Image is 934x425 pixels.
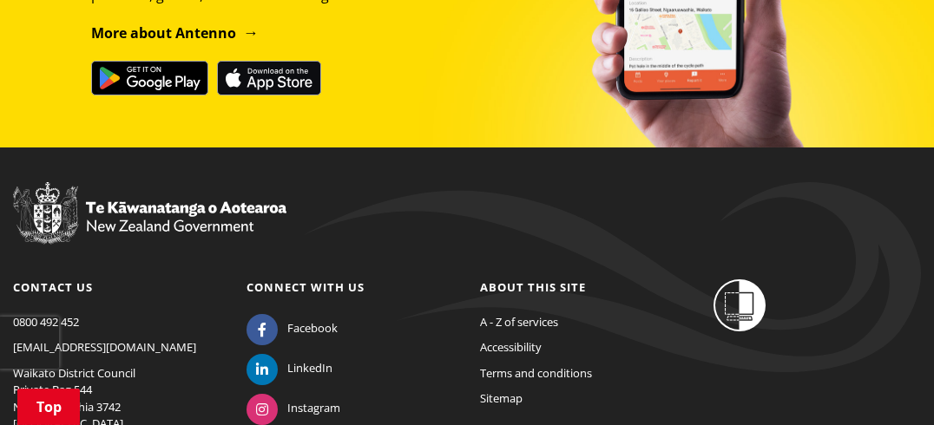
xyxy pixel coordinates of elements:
span: Instagram [287,400,340,417]
img: Download on the App Store [217,61,321,95]
a: Terms and conditions [480,365,592,381]
a: New Zealand Government [13,222,286,238]
a: Top [17,389,80,425]
a: Instagram [247,400,340,415]
a: Connect with us [247,279,365,295]
img: Get it on Google Play [91,61,208,95]
a: Accessibility [480,339,542,355]
a: Contact us [13,279,93,295]
span: Facebook [287,320,338,337]
a: LinkedIn [247,360,332,376]
a: [EMAIL_ADDRESS][DOMAIN_NAME] [13,339,196,355]
a: More about Antenno [91,23,259,42]
a: A - Z of services [480,314,558,330]
img: New Zealand Government [13,182,286,245]
a: Facebook [247,320,338,336]
iframe: Messenger Launcher [854,352,917,415]
a: About this site [480,279,586,295]
a: Sitemap [480,390,523,406]
a: 0800 492 452 [13,314,79,330]
img: Shielded [714,279,766,331]
span: LinkedIn [287,360,332,377]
